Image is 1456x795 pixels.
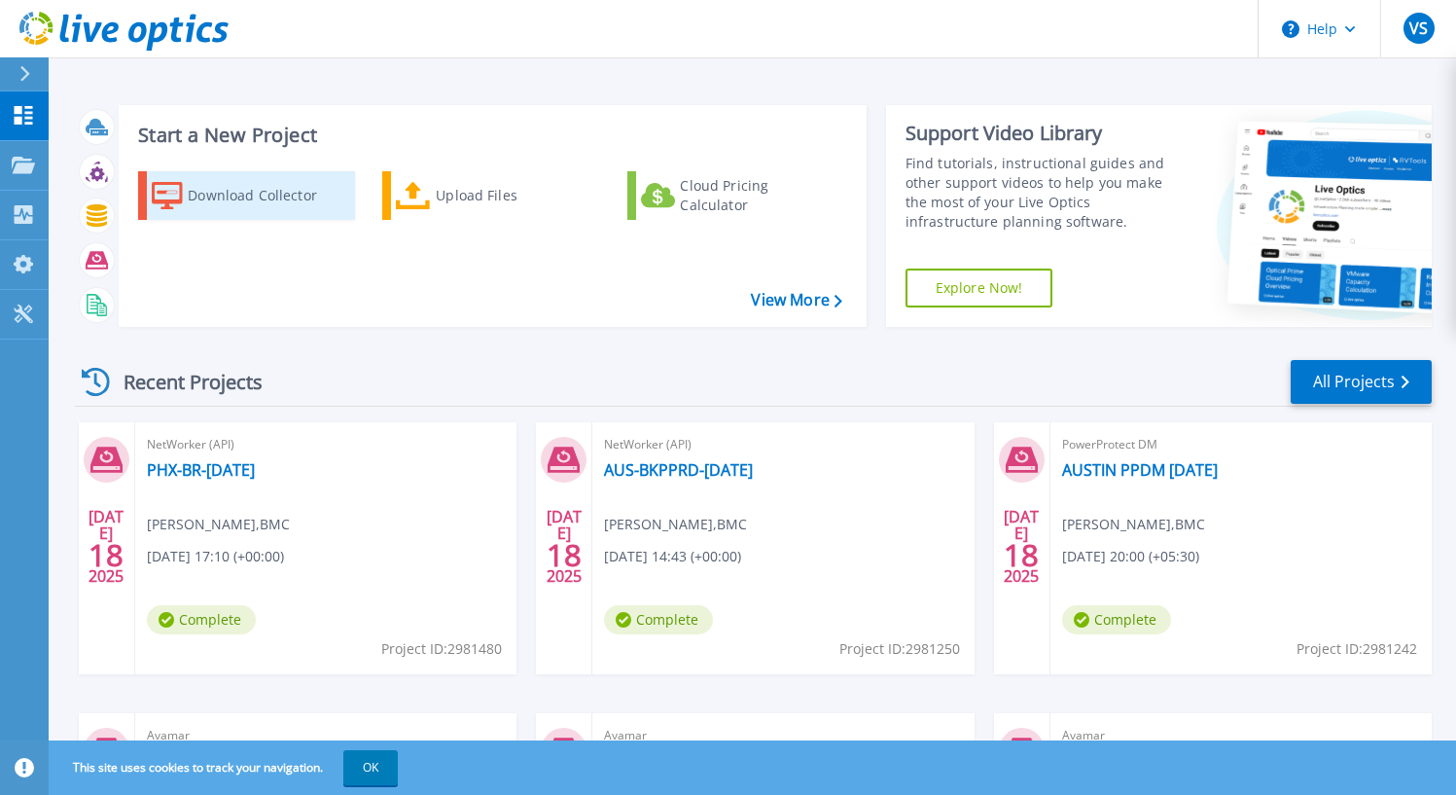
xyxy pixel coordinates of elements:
[75,358,289,406] div: Recent Projects
[547,547,582,563] span: 18
[147,725,505,746] span: Avamar
[382,171,599,220] a: Upload Files
[751,291,841,309] a: View More
[53,750,398,785] span: This site uses cookies to track your navigation.
[906,121,1179,146] div: Support Video Library
[138,171,355,220] a: Download Collector
[1062,460,1218,480] a: AUSTIN PPDM [DATE]
[906,269,1053,307] a: Explore Now!
[436,176,591,215] div: Upload Files
[147,434,505,455] span: NetWorker (API)
[839,638,960,660] span: Project ID: 2981250
[627,171,844,220] a: Cloud Pricing Calculator
[1296,638,1417,660] span: Project ID: 2981242
[138,125,841,146] h3: Start a New Project
[381,638,502,660] span: Project ID: 2981480
[1291,360,1432,404] a: All Projects
[1062,605,1171,634] span: Complete
[188,176,343,215] div: Download Collector
[147,605,256,634] span: Complete
[546,511,583,582] div: [DATE] 2025
[147,460,255,480] a: PHX-BR-[DATE]
[1062,546,1199,567] span: [DATE] 20:00 (+05:30)
[88,511,124,582] div: [DATE] 2025
[680,176,835,215] div: Cloud Pricing Calculator
[89,547,124,563] span: 18
[1003,511,1040,582] div: [DATE] 2025
[1062,514,1205,535] span: [PERSON_NAME] , BMC
[1409,20,1428,36] span: VS
[604,546,741,567] span: [DATE] 14:43 (+00:00)
[604,514,747,535] span: [PERSON_NAME] , BMC
[147,514,290,535] span: [PERSON_NAME] , BMC
[1004,547,1039,563] span: 18
[343,750,398,785] button: OK
[604,460,753,480] a: AUS-BKPPRD-[DATE]
[147,546,284,567] span: [DATE] 17:10 (+00:00)
[1062,434,1420,455] span: PowerProtect DM
[906,154,1179,232] div: Find tutorials, instructional guides and other support videos to help you make the most of your L...
[604,605,713,634] span: Complete
[604,434,962,455] span: NetWorker (API)
[1062,725,1420,746] span: Avamar
[604,725,962,746] span: Avamar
